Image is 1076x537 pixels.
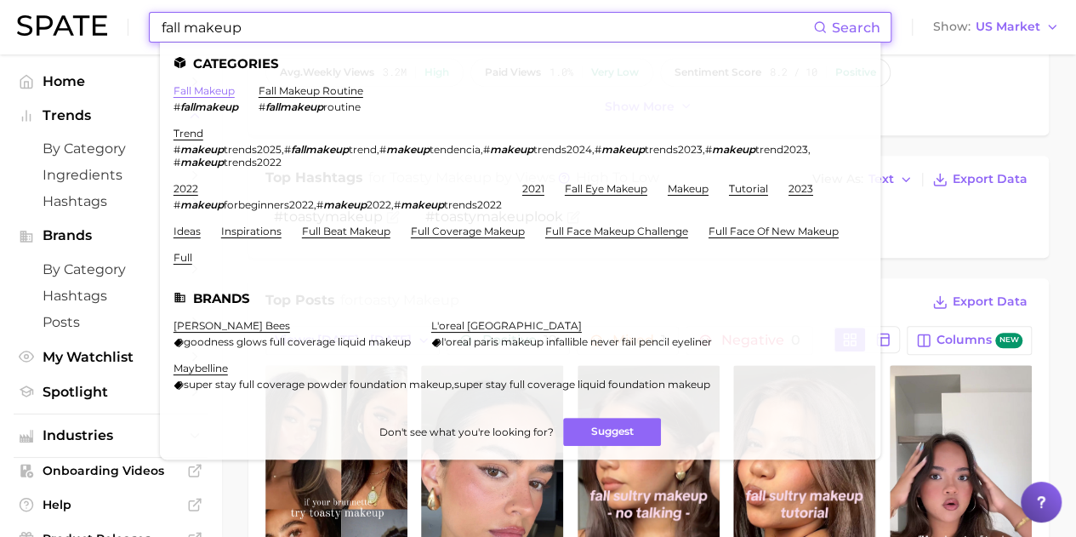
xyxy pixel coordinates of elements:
[174,198,180,211] span: #
[174,198,502,211] div: , ,
[755,143,808,156] span: trend2023
[645,143,703,156] span: trends2023
[316,198,323,211] span: #
[174,156,180,169] span: #
[563,418,661,446] button: Suggest
[174,319,290,332] a: [PERSON_NAME] bees
[907,326,1032,355] button: Columnsnew
[483,143,490,156] span: #
[259,84,363,97] a: fall makeup routine
[174,182,198,195] a: 2022
[928,290,1032,314] button: Export Data
[444,198,502,211] span: trends2022
[302,225,390,237] a: full beat makeup
[953,294,1028,309] span: Export Data
[832,20,880,36] span: Search
[349,143,377,156] span: trend
[14,458,208,483] a: Onboarding Videos
[14,379,208,405] a: Spotlight
[533,143,592,156] span: trends2024
[14,256,208,283] a: by Category
[367,198,391,211] span: 2022
[180,198,224,211] em: makeup
[43,261,179,277] span: by Category
[43,349,179,365] span: My Watchlist
[174,251,192,264] a: full
[976,22,1040,31] span: US Market
[174,56,867,71] li: Categories
[14,492,208,517] a: Help
[224,143,282,156] span: trends2025
[174,100,180,113] span: #
[729,182,768,195] a: tutorial
[705,143,712,156] span: #
[43,428,179,443] span: Industries
[43,73,179,89] span: Home
[545,225,688,237] a: full face makeup challenge
[174,143,180,156] span: #
[174,225,201,237] a: ideas
[379,143,386,156] span: #
[323,100,361,113] span: routine
[160,13,813,42] input: Search here for a brand, industry, or ingredient
[43,193,179,209] span: Hashtags
[928,168,1032,191] button: Export Data
[174,362,228,374] a: maybelline
[184,335,411,348] span: goodness glows full coverage liquid makeup
[868,174,894,184] span: Text
[14,68,208,94] a: Home
[43,497,179,512] span: Help
[43,314,179,330] span: Posts
[43,228,179,243] span: Brands
[14,309,208,335] a: Posts
[43,140,179,157] span: by Category
[43,108,179,123] span: Trends
[14,423,208,448] button: Industries
[224,198,314,211] span: forbeginners2022
[265,100,323,113] em: fallmakeup
[995,333,1022,349] span: new
[284,143,291,156] span: #
[430,143,481,156] span: tendencia
[712,143,755,156] em: makeup
[174,291,867,306] li: Brands
[174,127,203,140] a: trend
[224,156,282,169] span: trends2022
[43,288,179,304] span: Hashtags
[379,426,553,438] span: Don't see what you're looking for?
[441,335,712,348] span: l'oreal paris makeup infallible never fail pencil eyeliner
[184,378,452,391] span: super stay full coverage powder foundation makeup
[180,156,224,169] em: makeup
[221,225,282,237] a: inspirations
[929,16,1063,38] button: ShowUS Market
[668,182,709,195] a: makeup
[401,198,444,211] em: makeup
[43,463,179,478] span: Onboarding Videos
[431,319,582,332] a: l'oreal [GEOGRAPHIC_DATA]
[386,143,430,156] em: makeup
[937,333,1022,349] span: Columns
[291,143,349,156] em: fallmakeup
[595,143,601,156] span: #
[933,22,971,31] span: Show
[180,100,238,113] em: fallmakeup
[174,378,710,391] div: ,
[323,198,367,211] em: makeup
[174,143,846,169] div: , , , , , ,
[14,188,208,214] a: Hashtags
[788,182,813,195] a: 2023
[454,378,710,391] span: super stay full coverage liquid foundation makeup
[522,182,544,195] a: 2021
[14,283,208,309] a: Hashtags
[953,172,1028,186] span: Export Data
[14,135,208,162] a: by Category
[14,103,208,129] button: Trends
[565,182,647,195] a: fall eye makeup
[14,344,208,370] a: My Watchlist
[174,84,235,97] a: fall makeup
[709,225,839,237] a: full face of new makeup
[180,143,224,156] em: makeup
[14,162,208,188] a: Ingredients
[17,15,107,36] img: SPATE
[601,143,645,156] em: makeup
